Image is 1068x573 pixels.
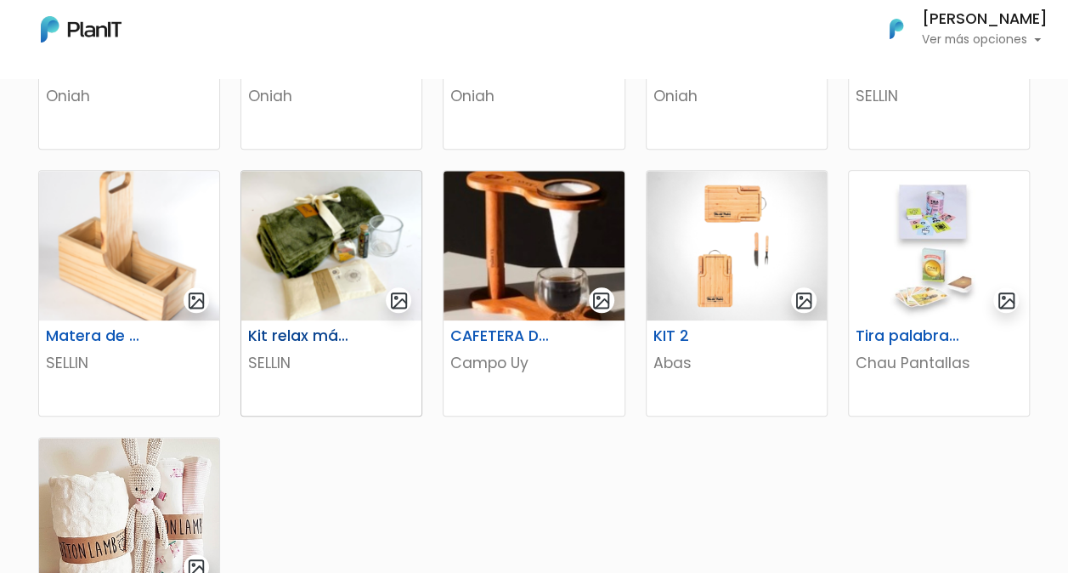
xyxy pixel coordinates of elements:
h6: Kit relax más té [238,327,363,345]
img: PlanIt Logo [878,10,915,48]
p: Oniah [450,85,617,107]
p: Oniah [248,85,415,107]
p: Abas [653,352,820,374]
img: thumb_68921f9ede5ef_captura-de-pantalla-2025-08-05-121323.png [241,171,421,321]
p: SELLIN [856,85,1022,107]
a: gallery-light CAFETERA DE GOTEO Campo Uy [443,170,624,417]
img: gallery-light [389,291,409,310]
h6: Matera de madera con Porta Celular [36,327,161,345]
p: SELLIN [46,352,212,374]
p: Oniah [653,85,820,107]
img: thumb_WhatsApp_Image_2023-06-30_at_16.24.56-PhotoRoom.png [647,171,827,321]
p: SELLIN [248,352,415,374]
a: gallery-light Tira palabras + Cartas españolas Chau Pantallas [848,170,1030,417]
p: Oniah [46,85,212,107]
h6: KIT 2 [643,327,768,345]
img: gallery-light [794,291,814,310]
a: gallery-light KIT 2 Abas [646,170,828,417]
a: gallery-light Kit relax más té SELLIN [240,170,422,417]
p: Campo Uy [450,352,617,374]
p: Chau Pantallas [856,352,1022,374]
h6: [PERSON_NAME] [922,12,1048,27]
img: gallery-light [187,291,206,310]
button: PlanIt Logo [PERSON_NAME] Ver más opciones [867,7,1048,51]
img: gallery-light [591,291,611,310]
img: thumb_688cd36894cd4_captura-de-pantalla-2025-08-01-114651.png [39,171,219,321]
img: thumb_46808385-B327-4404-90A4-523DC24B1526_4_5005_c.jpeg [444,171,624,321]
img: gallery-light [997,291,1016,310]
img: thumb_image__copia___copia___copia_-Photoroom__6_.jpg [849,171,1029,321]
div: ¿Necesitás ayuda? [88,16,245,49]
a: gallery-light Matera de madera con Porta Celular SELLIN [38,170,220,417]
p: Ver más opciones [922,34,1048,46]
h6: CAFETERA DE GOTEO [440,327,565,345]
img: PlanIt Logo [41,16,121,43]
h6: Tira palabras + Cartas españolas [845,327,970,345]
